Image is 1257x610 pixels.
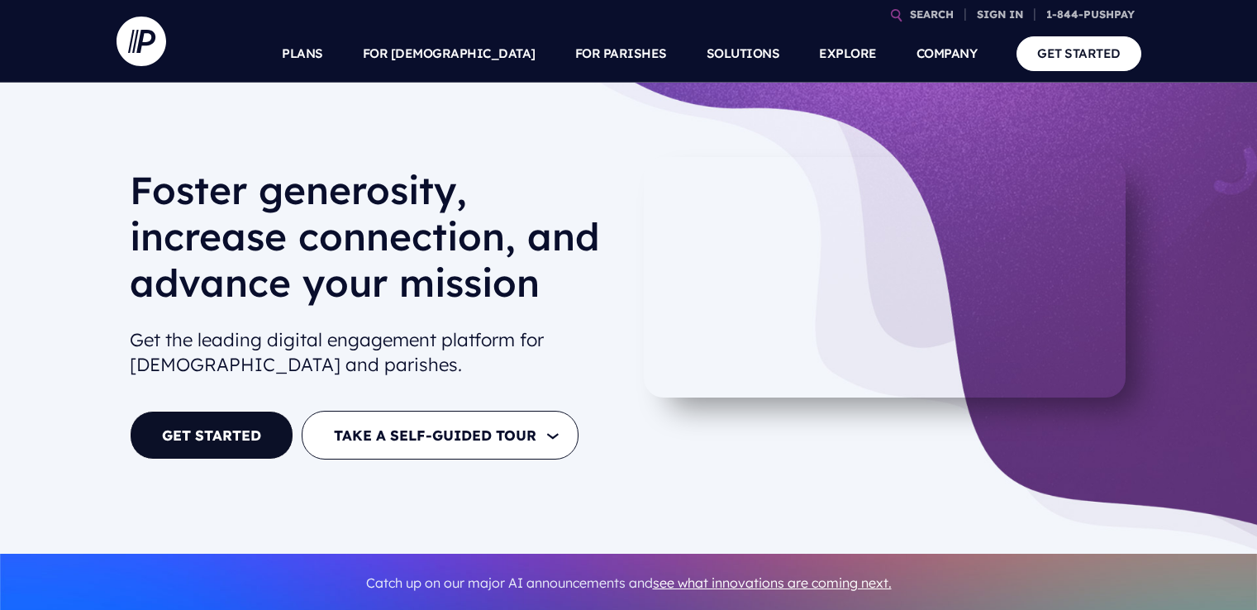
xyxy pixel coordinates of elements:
[130,321,616,385] h2: Get the leading digital engagement platform for [DEMOGRAPHIC_DATA] and parishes.
[653,574,892,591] a: see what innovations are coming next.
[707,25,780,83] a: SOLUTIONS
[282,25,323,83] a: PLANS
[1017,36,1141,70] a: GET STARTED
[130,167,616,319] h1: Foster generosity, increase connection, and advance your mission
[363,25,536,83] a: FOR [DEMOGRAPHIC_DATA]
[130,411,293,460] a: GET STARTED
[302,411,579,460] button: TAKE A SELF-GUIDED TOUR
[130,565,1128,602] p: Catch up on our major AI announcements and
[575,25,667,83] a: FOR PARISHES
[819,25,877,83] a: EXPLORE
[917,25,978,83] a: COMPANY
